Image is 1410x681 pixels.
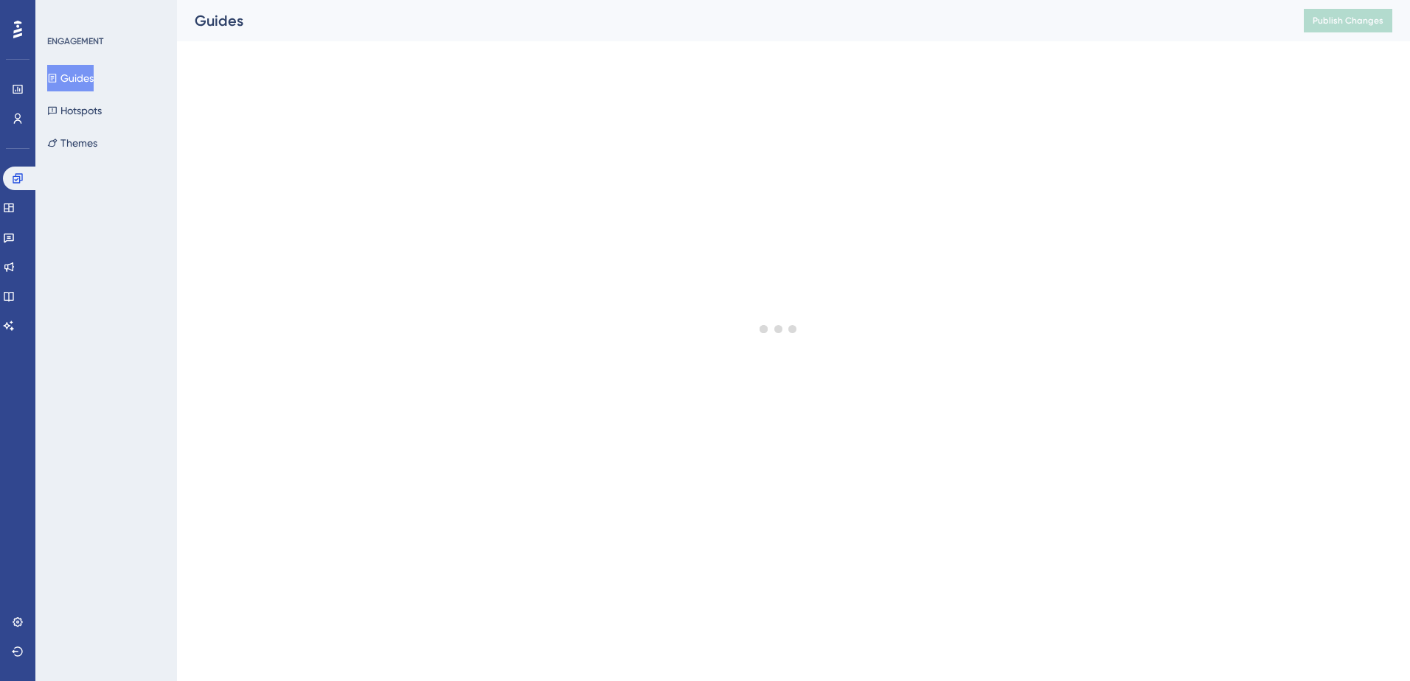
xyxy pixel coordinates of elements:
[47,130,97,156] button: Themes
[47,35,103,47] div: ENGAGEMENT
[1304,9,1392,32] button: Publish Changes
[47,65,94,91] button: Guides
[195,10,1267,31] div: Guides
[47,97,102,124] button: Hotspots
[1313,15,1383,27] span: Publish Changes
